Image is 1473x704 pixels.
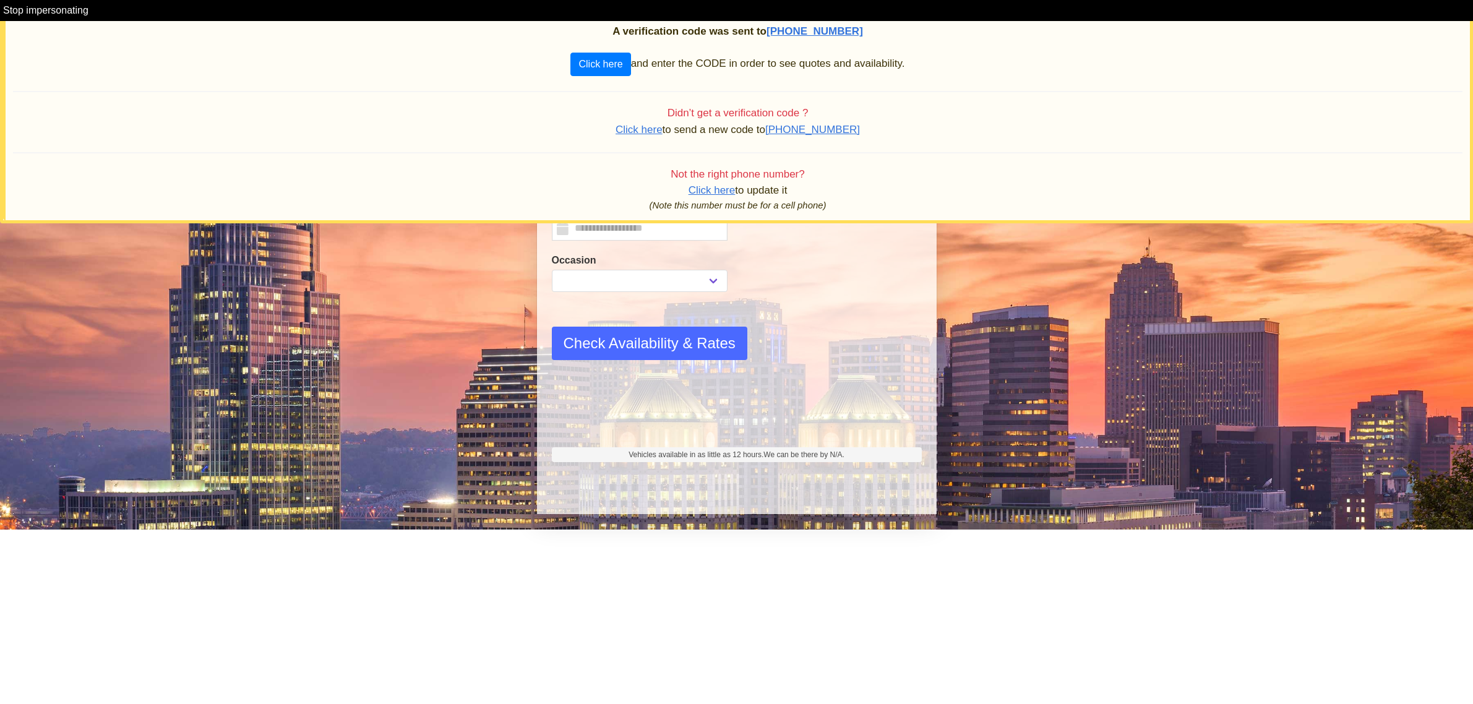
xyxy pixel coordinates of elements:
[3,5,88,15] a: Stop impersonating
[629,449,844,460] span: Vehicles available in as little as 12 hours.
[13,107,1462,119] h4: Didn’t get a verification code ?
[13,168,1462,181] h4: Not the right phone number?
[650,200,827,210] i: (Note this number must be for a cell phone)
[552,253,728,268] label: Occasion
[570,53,630,76] button: Click here
[13,122,1462,137] p: to send a new code to
[767,25,863,37] span: [PHONE_NUMBER]
[13,25,1462,38] h2: A verification code was sent to
[552,327,747,360] button: Check Availability & Rates
[564,332,736,354] span: Check Availability & Rates
[616,124,663,135] span: Click here
[689,184,736,196] span: Click here
[763,450,844,459] span: We can be there by N/A.
[765,124,860,135] span: [PHONE_NUMBER]
[13,183,1462,198] p: to update it
[13,53,1462,76] p: and enter the CODE in order to see quotes and availability.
